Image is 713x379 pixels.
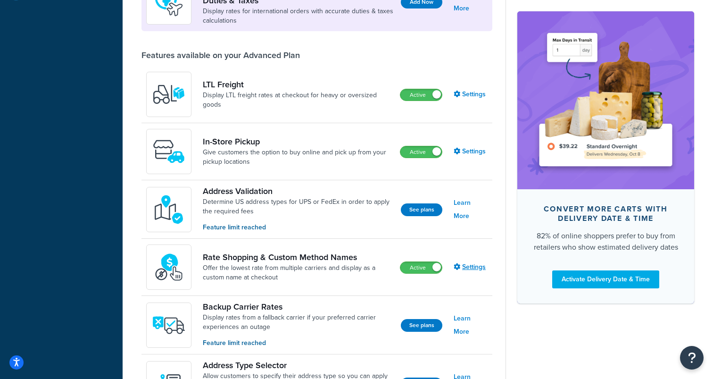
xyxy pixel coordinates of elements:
a: Determine US address types for UPS or FedEx in order to apply the required fees [203,197,393,216]
a: LTL Freight [203,79,392,90]
label: Active [400,146,442,158]
a: Give customers the option to buy online and pick up from your pickup locations [203,148,392,167]
a: Learn More [454,196,488,223]
img: y79ZsPf0fXUFUhFXDzUgf+ktZg5F2+ohG75+v3d2s1D9TjoU8PiyCIluIjV41seZevKCRuEjTPPOKHJsQcmKCXGdfprl3L4q7... [152,78,185,111]
a: Settings [454,88,488,101]
p: Feature limit reached [203,338,393,348]
a: Display LTL freight rates at checkout for heavy or oversized goods [203,91,392,109]
a: Display rates for international orders with accurate duties & taxes calculations [203,7,393,25]
div: 82% of online shoppers prefer to buy from retailers who show estimated delivery dates [532,230,679,253]
a: Address Type Selector [203,360,393,371]
a: Rate Shopping & Custom Method Names [203,252,392,262]
a: Settings [454,145,488,158]
button: See plans [401,203,442,216]
button: See plans [401,319,442,332]
img: feature-image-ddt-36eae7f7280da8017bfb280eaccd9c446f90b1fe08728e4019434db127062ab4.png [531,25,680,175]
img: kIG8fy0lQAAAABJRU5ErkJggg== [152,193,185,226]
div: Features available on your Advanced Plan [141,50,300,60]
img: icon-duo-feat-backup-carrier-4420b188.png [152,309,185,342]
a: Address Validation [203,186,393,196]
a: Offer the lowest rate from multiple carriers and display as a custom name at checkout [203,263,392,282]
button: Open Resource Center [680,346,704,370]
label: Active [400,262,442,273]
img: wfgcfpwTIucLEAAAAASUVORK5CYII= [152,135,185,168]
a: Learn More [454,312,488,338]
a: Display rates from a fallback carrier if your preferred carrier experiences an outage [203,313,393,332]
a: Activate Delivery Date & Time [552,270,659,288]
a: In-Store Pickup [203,136,392,147]
a: Settings [454,261,488,274]
p: Feature limit reached [203,222,393,233]
label: Active [400,89,442,101]
a: Backup Carrier Rates [203,302,393,312]
img: icon-duo-feat-rate-shopping-ecdd8bed.png [152,251,185,284]
div: Convert more carts with delivery date & time [532,204,679,223]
